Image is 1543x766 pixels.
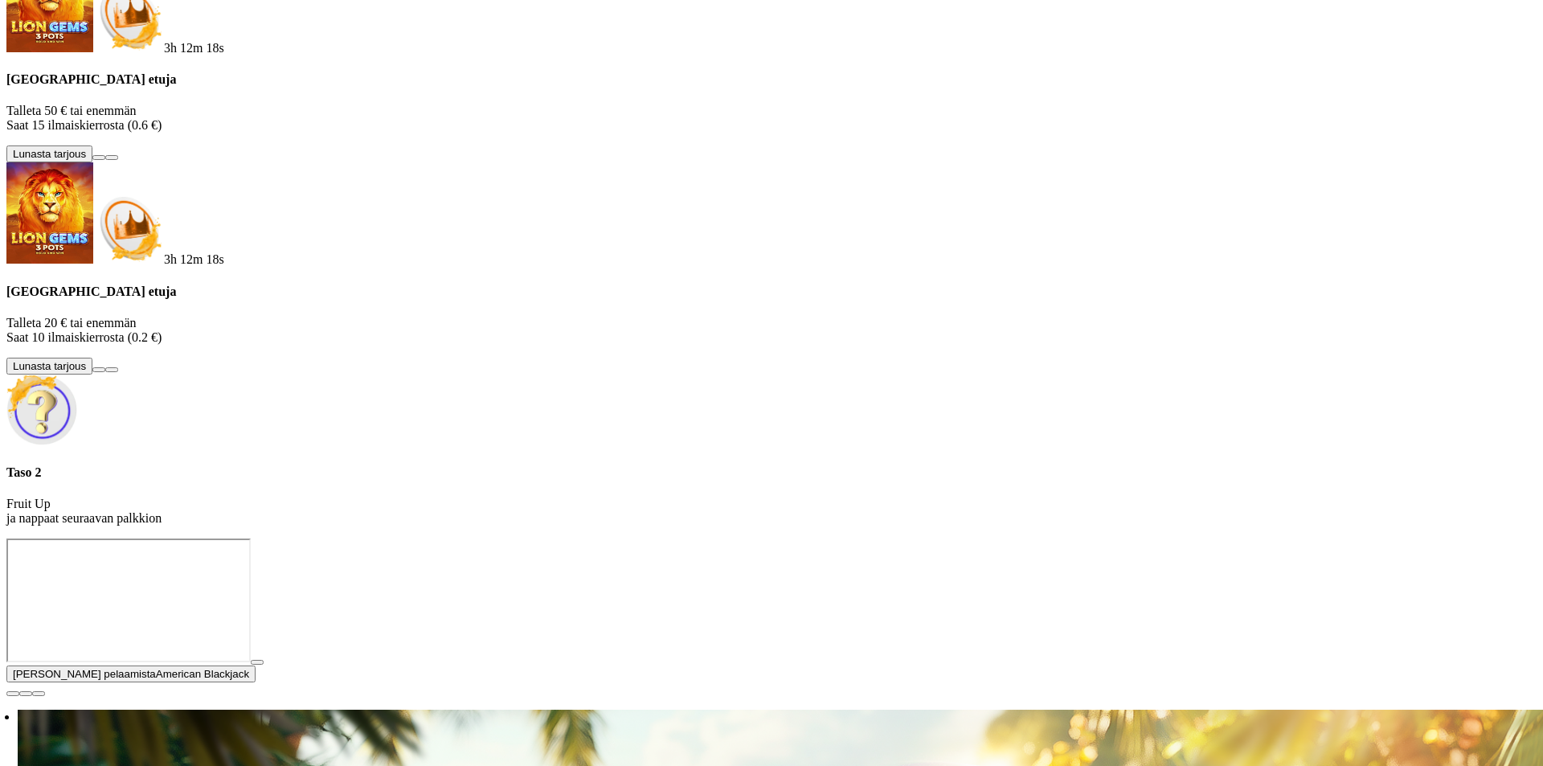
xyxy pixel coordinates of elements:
iframe: American Blackjack [6,539,251,662]
button: info [105,367,118,372]
span: Lunasta tarjous [13,360,86,372]
button: [PERSON_NAME] pelaamistaAmerican Blackjack [6,666,256,682]
button: fullscreen icon [32,691,45,696]
span: Lunasta tarjous [13,148,86,160]
p: Fruit Up ja nappaat seuraavan palkkion [6,497,1537,526]
img: Deposit bonus icon [93,193,164,264]
h4: [GEOGRAPHIC_DATA] etuja [6,285,1537,299]
img: Lion Gems 3 Pots: Hold and Win [6,162,93,264]
img: Unlock reward icon [6,375,77,445]
h4: Taso 2 [6,465,1537,480]
span: [PERSON_NAME] pelaamista [13,668,156,680]
button: Lunasta tarjous [6,358,92,375]
span: countdown [164,252,224,266]
span: American Blackjack [156,668,249,680]
p: Talleta 50 € tai enemmän Saat 15 ilmaiskierrosta (0.6 €) [6,104,1537,133]
h4: [GEOGRAPHIC_DATA] etuja [6,72,1537,87]
p: Talleta 20 € tai enemmän Saat 10 ilmaiskierrosta (0.2 €) [6,316,1537,345]
button: info [105,155,118,160]
button: Lunasta tarjous [6,145,92,162]
button: chevron-down icon [19,691,32,696]
button: play icon [251,660,264,665]
span: countdown [164,41,224,55]
button: close icon [6,691,19,696]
